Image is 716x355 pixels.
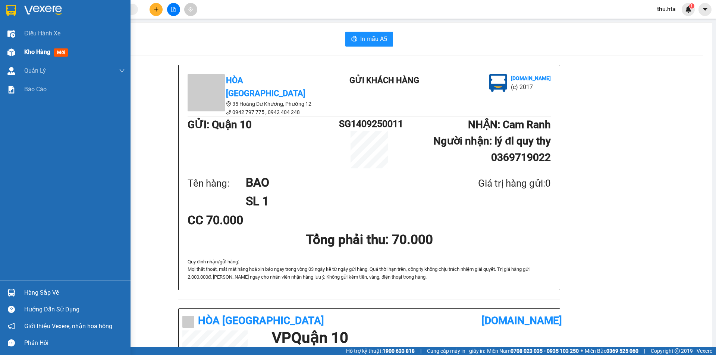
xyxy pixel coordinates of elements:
img: logo.jpg [489,74,507,92]
button: file-add [167,3,180,16]
span: Miền Bắc [585,347,638,355]
span: environment [226,101,231,107]
img: logo.jpg [81,9,99,27]
span: notification [8,323,15,330]
b: GỬI : Quận 10 [188,118,252,131]
b: [DOMAIN_NAME] [63,28,103,34]
li: 35 Hoàng Dư Khương, Phường 12 [188,100,322,108]
b: Hòa [GEOGRAPHIC_DATA] [198,314,324,327]
b: Người nhận : lý đl quy thy 0369719022 [433,135,551,164]
span: Kho hàng [24,48,50,56]
img: logo-vxr [6,5,16,16]
b: Gửi khách hàng [46,11,74,46]
li: (c) 2017 [63,35,103,45]
span: caret-down [702,6,709,13]
h1: SG1409250011 [339,117,399,131]
span: Cung cấp máy in - giấy in: [427,347,485,355]
img: warehouse-icon [7,48,15,56]
span: message [8,339,15,346]
span: Báo cáo [24,85,47,94]
span: Miền Nam [487,347,579,355]
div: CC 70.000 [188,211,307,229]
div: Tên hàng: [188,176,246,191]
span: copyright [675,348,680,354]
span: | [420,347,421,355]
span: mới [54,48,68,57]
span: file-add [171,7,176,12]
span: 1 [690,3,693,9]
span: question-circle [8,306,15,313]
h1: Tổng phải thu: 70.000 [188,229,551,250]
strong: 0708 023 035 - 0935 103 250 [511,348,579,354]
span: In mẫu A5 [360,34,387,44]
h1: BAO [246,173,442,192]
img: warehouse-icon [7,289,15,297]
b: [DOMAIN_NAME] [511,75,551,81]
b: Gửi khách hàng [349,76,419,85]
h1: SL 1 [246,192,442,210]
button: printerIn mẫu A5 [345,32,393,47]
span: thu.hta [651,4,682,14]
b: [DOMAIN_NAME] [481,314,562,327]
h1: VP Quận 10 [272,330,552,345]
div: Giá trị hàng gửi: 0 [442,176,551,191]
sup: 1 [689,3,694,9]
button: caret-down [698,3,712,16]
span: plus [154,7,159,12]
b: Hòa [GEOGRAPHIC_DATA] [226,76,305,98]
button: plus [150,3,163,16]
span: phone [226,110,231,115]
li: 0942 797 775 , 0942 404 248 [188,108,322,116]
img: solution-icon [7,86,15,93]
span: down [119,68,125,74]
div: Quy định nhận/gửi hàng : [188,258,551,281]
li: (c) 2017 [511,82,551,92]
span: ⚪️ [581,349,583,352]
b: Hòa [GEOGRAPHIC_DATA] [9,48,38,96]
button: aim [184,3,197,16]
div: Hàng sắp về [24,287,125,298]
span: | [644,347,645,355]
span: Hỗ trợ kỹ thuật: [346,347,415,355]
b: NHẬN : Cam Ranh [468,118,551,131]
strong: 0369 525 060 [606,348,638,354]
img: icon-new-feature [685,6,692,13]
span: Quản Lý [24,66,46,75]
span: Giới thiệu Vexere, nhận hoa hồng [24,321,112,331]
span: printer [351,36,357,43]
p: Mọi thất thoát, mất mát hàng hoá xin báo ngay trong vòng 03 ngày kể từ ngày gửi hà... [188,266,551,281]
img: warehouse-icon [7,67,15,75]
div: Hướng dẫn sử dụng [24,304,125,315]
img: warehouse-icon [7,30,15,38]
span: Điều hành xe [24,29,60,38]
strong: 1900 633 818 [383,348,415,354]
div: Phản hồi [24,337,125,349]
span: aim [188,7,193,12]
